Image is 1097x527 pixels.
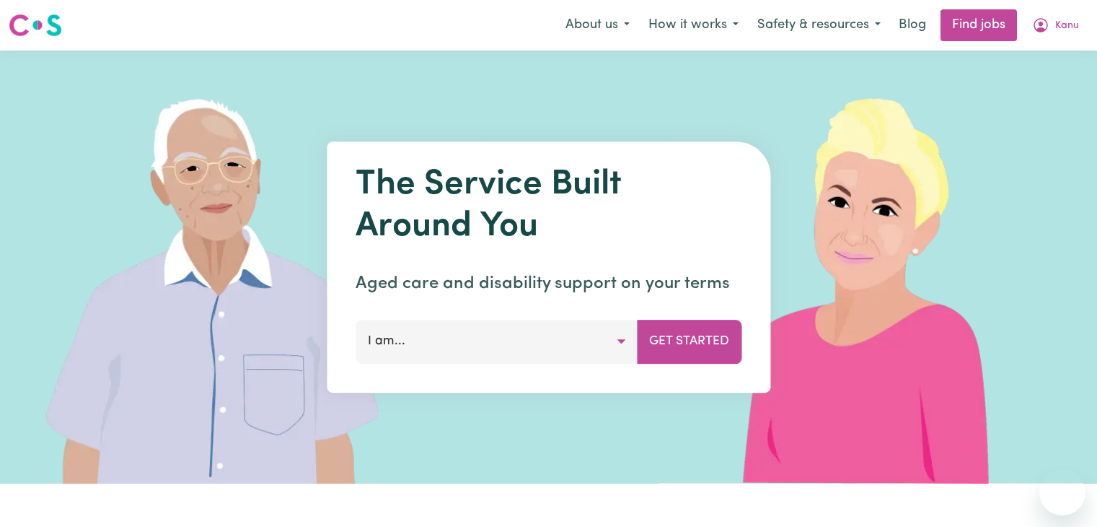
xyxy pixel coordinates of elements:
[637,320,741,363] button: Get Started
[748,10,890,40] button: Safety & resources
[356,165,741,248] h1: The Service Built Around You
[356,320,638,363] button: I am...
[1039,469,1085,515] iframe: Button to launch messaging window
[940,9,1017,41] a: Find jobs
[9,9,62,42] a: Careseekers logo
[356,271,741,297] p: Aged care and disability support on your terms
[639,10,748,40] button: How it works
[9,12,62,38] img: Careseekers logo
[1023,10,1088,40] button: My Account
[556,10,639,40] button: About us
[890,9,935,41] a: Blog
[1055,18,1079,34] span: Kanu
